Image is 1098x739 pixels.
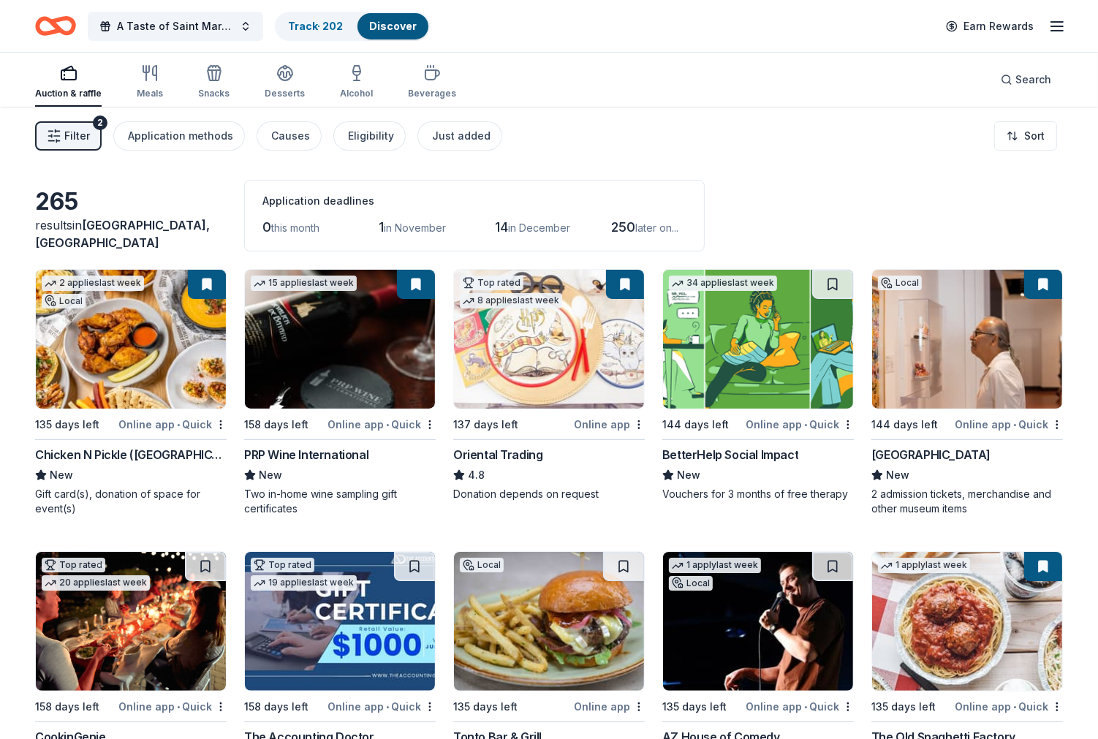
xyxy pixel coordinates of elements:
div: Gift card(s), donation of space for event(s) [35,487,227,516]
div: Application methods [128,127,233,145]
div: Online app [574,415,645,433]
span: • [386,419,389,431]
img: Image for CookinGenie [36,552,226,691]
div: Online app Quick [746,697,854,716]
div: Online app Quick [746,415,854,433]
div: Local [878,276,922,290]
a: Image for Oriental TradingTop rated8 applieslast week137 days leftOnline appOriental Trading4.8Do... [453,269,645,501]
a: Image for PRP Wine International15 applieslast week158 days leftOnline app•QuickPRP Wine Internat... [244,269,436,516]
img: Image for The Accounting Doctor [245,552,435,691]
span: • [386,701,389,713]
div: Just added [432,127,491,145]
button: Search [989,65,1063,94]
span: Search [1015,71,1051,88]
img: Image for BetterHelp Social Impact [663,270,853,409]
span: • [1013,701,1016,713]
div: 1 apply last week [878,558,970,573]
div: Causes [271,127,310,145]
button: Causes [257,121,322,151]
span: • [177,701,180,713]
span: 14 [495,219,508,235]
div: Top rated [251,558,314,572]
button: Snacks [198,58,230,107]
span: in December [508,221,570,234]
span: • [804,419,807,431]
span: Sort [1024,127,1045,145]
div: 20 applies last week [42,575,150,591]
div: Online app Quick [955,697,1063,716]
div: 158 days left [244,416,308,433]
img: Image for PRP Wine International [245,270,435,409]
span: in November [384,221,446,234]
div: Oriental Trading [453,446,543,463]
span: later on... [635,221,678,234]
div: 1 apply last week [669,558,761,573]
div: Chicken N Pickle ([GEOGRAPHIC_DATA]) [35,446,227,463]
div: Application deadlines [262,192,686,210]
div: Online app Quick [955,415,1063,433]
div: PRP Wine International [244,446,368,463]
button: Auction & raffle [35,58,102,107]
div: Local [669,576,713,591]
div: 19 applies last week [251,575,357,591]
button: A Taste of Saint Mary's Dinner & Auction [88,12,263,41]
span: New [259,466,282,484]
div: 144 days left [871,416,938,433]
span: in [35,218,210,250]
div: Top rated [460,276,523,290]
span: 1 [379,219,384,235]
a: Discover [369,20,417,32]
a: Image for BetterHelp Social Impact34 applieslast week144 days leftOnline app•QuickBetterHelp Soci... [662,269,854,501]
div: Online app Quick [327,697,436,716]
div: Online app Quick [118,697,227,716]
span: [GEOGRAPHIC_DATA], [GEOGRAPHIC_DATA] [35,218,210,250]
button: Beverages [408,58,456,107]
span: • [804,701,807,713]
div: 2 applies last week [42,276,144,291]
span: • [1013,419,1016,431]
button: Alcohol [340,58,373,107]
button: Eligibility [333,121,406,151]
div: 8 applies last week [460,293,562,308]
div: Donation depends on request [453,487,645,501]
div: Snacks [198,88,230,99]
div: Eligibility [348,127,394,145]
img: Image for Heard Museum [872,270,1062,409]
img: Image for Oriental Trading [454,270,644,409]
div: 158 days left [244,698,308,716]
button: Track· 202Discover [275,12,430,41]
div: 144 days left [662,416,729,433]
button: Just added [417,121,502,151]
div: 135 days left [35,416,99,433]
span: A Taste of Saint Mary's Dinner & Auction [117,18,234,35]
div: Desserts [265,88,305,99]
div: Online app [574,697,645,716]
div: Local [42,294,86,308]
div: 34 applies last week [669,276,777,291]
a: Track· 202 [288,20,343,32]
div: 135 days left [453,698,518,716]
div: 158 days left [35,698,99,716]
a: Image for Heard MuseumLocal144 days leftOnline app•Quick[GEOGRAPHIC_DATA]New2 admission tickets, ... [871,269,1063,516]
div: results [35,216,227,251]
button: Filter2 [35,121,102,151]
img: Image for AZ House of Comedy [663,552,853,691]
div: Alcohol [340,88,373,99]
div: 135 days left [662,698,727,716]
span: 4.8 [468,466,485,484]
span: this month [271,221,319,234]
button: Application methods [113,121,245,151]
div: Online app Quick [118,415,227,433]
img: Image for The Old Spaghetti Factory [872,552,1062,691]
button: Sort [994,121,1057,151]
span: New [50,466,73,484]
div: Local [460,558,504,572]
a: Image for Chicken N Pickle (Glendale)2 applieslast weekLocal135 days leftOnline app•QuickChicken ... [35,269,227,516]
img: Image for Tonto Bar & Grill [454,552,644,691]
div: Online app Quick [327,415,436,433]
div: 2 admission tickets, merchandise and other museum items [871,487,1063,516]
span: New [886,466,909,484]
span: 0 [262,219,271,235]
div: 135 days left [871,698,936,716]
div: Beverages [408,88,456,99]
